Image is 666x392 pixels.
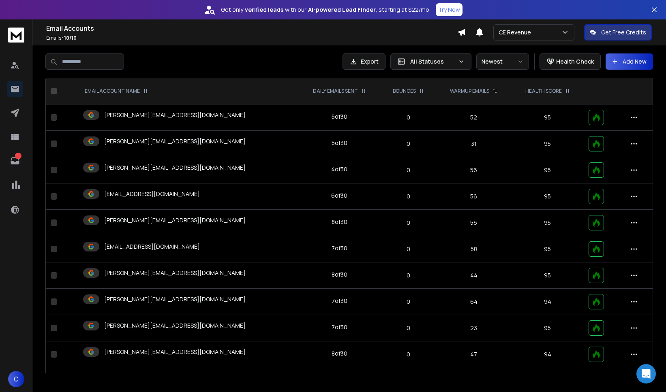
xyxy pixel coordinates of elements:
[385,192,431,200] p: 0
[332,297,347,305] div: 7 of 30
[436,157,512,183] td: 56
[104,243,200,251] p: [EMAIL_ADDRESS][DOMAIN_NAME]
[46,23,458,33] h1: Email Accounts
[512,210,584,236] td: 95
[313,88,358,94] p: DAILY EMAILS SENT
[436,289,512,315] td: 64
[332,218,347,226] div: 8 of 30
[476,53,529,70] button: Newest
[540,53,601,70] button: Health Check
[104,137,246,145] p: [PERSON_NAME][EMAIL_ADDRESS][DOMAIN_NAME]
[332,349,347,358] div: 8 of 30
[512,289,584,315] td: 94
[438,6,460,14] p: Try Now
[584,24,652,40] button: Get Free Credits
[512,262,584,289] td: 95
[331,165,347,173] div: 4 of 30
[104,269,246,277] p: [PERSON_NAME][EMAIL_ADDRESS][DOMAIN_NAME]
[332,323,347,331] div: 7 of 30
[385,113,431,121] p: 0
[436,104,512,131] td: 52
[221,6,429,14] p: Get only with our starting at $22/mo
[104,295,246,303] p: [PERSON_NAME][EMAIL_ADDRESS][DOMAIN_NAME]
[46,35,458,41] p: Emails :
[385,219,431,227] p: 0
[636,364,656,383] div: Open Intercom Messenger
[385,166,431,174] p: 0
[104,348,246,356] p: [PERSON_NAME][EMAIL_ADDRESS][DOMAIN_NAME]
[308,6,377,14] strong: AI-powered Lead Finder,
[332,113,347,121] div: 5 of 30
[85,88,148,94] div: EMAIL ACCOUNT NAME
[385,271,431,279] p: 0
[512,104,584,131] td: 95
[436,131,512,157] td: 31
[331,192,347,200] div: 6 of 30
[512,157,584,183] td: 95
[385,324,431,332] p: 0
[332,244,347,252] div: 7 of 30
[385,245,431,253] p: 0
[450,88,489,94] p: WARMUP EMAILS
[512,236,584,262] td: 95
[385,298,431,306] p: 0
[104,111,246,119] p: [PERSON_NAME][EMAIL_ADDRESS][DOMAIN_NAME]
[601,28,646,36] p: Get Free Credits
[343,53,385,70] button: Export
[104,322,246,330] p: [PERSON_NAME][EMAIL_ADDRESS][DOMAIN_NAME]
[332,139,347,147] div: 5 of 30
[7,153,23,169] a: 1
[436,183,512,210] td: 56
[104,190,200,198] p: [EMAIL_ADDRESS][DOMAIN_NAME]
[104,216,246,224] p: [PERSON_NAME][EMAIL_ADDRESS][DOMAIN_NAME]
[436,341,512,368] td: 47
[436,315,512,341] td: 23
[512,341,584,368] td: 94
[436,236,512,262] td: 58
[15,153,21,159] p: 1
[393,88,416,94] p: BOUNCES
[64,34,77,41] span: 10 / 10
[525,88,562,94] p: HEALTH SCORE
[436,262,512,289] td: 44
[512,315,584,341] td: 95
[606,53,653,70] button: Add New
[499,28,534,36] p: CE Revenue
[556,58,594,66] p: Health Check
[332,271,347,279] div: 8 of 30
[512,131,584,157] td: 95
[410,58,455,66] p: All Statuses
[8,371,24,387] button: C
[245,6,283,14] strong: verified leads
[8,28,24,43] img: logo
[436,210,512,236] td: 56
[385,350,431,358] p: 0
[385,140,431,148] p: 0
[104,164,246,172] p: [PERSON_NAME][EMAIL_ADDRESS][DOMAIN_NAME]
[436,3,463,16] button: Try Now
[512,183,584,210] td: 95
